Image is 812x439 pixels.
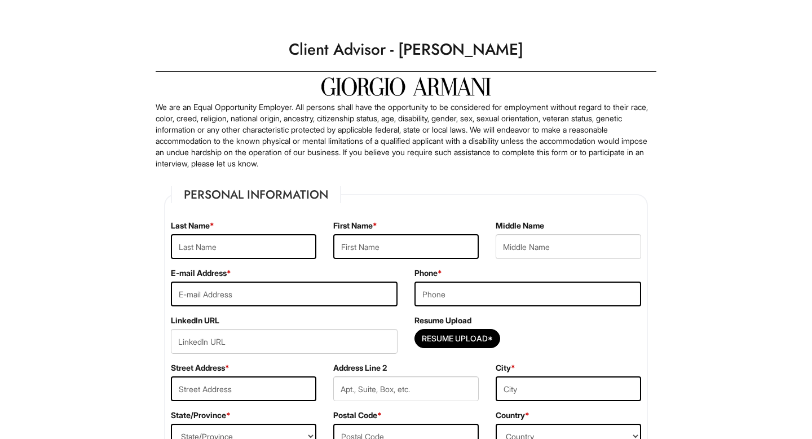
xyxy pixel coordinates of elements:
[414,315,471,326] label: Resume Upload
[171,315,219,326] label: LinkedIn URL
[171,376,316,401] input: Street Address
[171,329,398,354] input: LinkedIn URL
[414,267,442,279] label: Phone
[321,77,491,96] img: Giorgio Armani
[333,234,479,259] input: First Name
[333,362,387,374] label: Address Line 2
[171,234,316,259] input: Last Name
[171,186,341,203] legend: Personal Information
[171,267,231,279] label: E-mail Address
[496,376,641,401] input: City
[156,102,656,169] p: We are an Equal Opportunity Employer. All persons shall have the opportunity to be considered for...
[171,362,230,374] label: Street Address
[150,34,662,65] h1: Client Advisor - [PERSON_NAME]
[496,362,515,374] label: City
[496,410,529,421] label: Country
[496,220,544,231] label: Middle Name
[333,410,382,421] label: Postal Code
[414,282,641,306] input: Phone
[171,410,231,421] label: State/Province
[171,220,214,231] label: Last Name
[333,376,479,401] input: Apt., Suite, Box, etc.
[333,220,377,231] label: First Name
[171,282,398,306] input: E-mail Address
[414,329,500,348] button: Resume Upload*Resume Upload*
[496,234,641,259] input: Middle Name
